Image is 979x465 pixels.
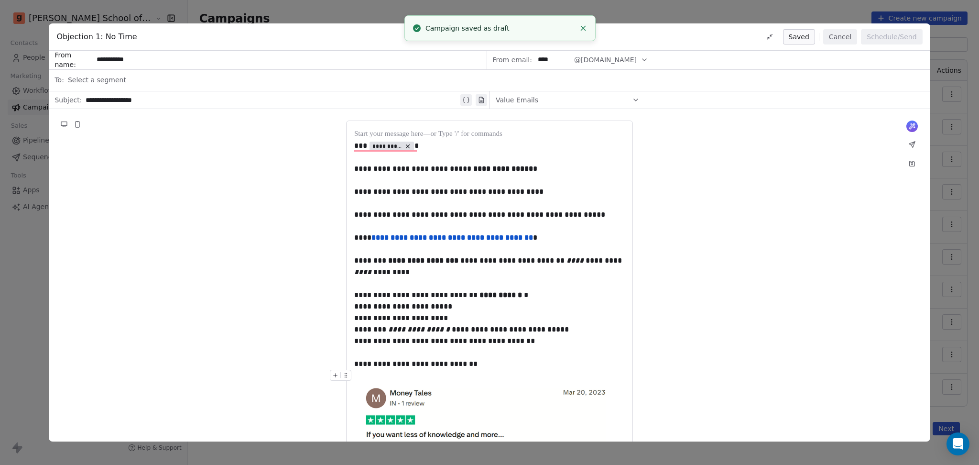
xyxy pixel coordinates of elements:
[54,75,64,85] span: To:
[496,95,538,105] span: Value Emails
[946,432,969,455] div: Open Intercom Messenger
[574,55,637,65] span: @[DOMAIN_NAME]
[68,75,126,85] span: Select a segment
[861,29,922,44] button: Schedule/Send
[577,22,589,34] button: Close toast
[493,55,532,65] span: From email:
[54,50,93,69] span: From name:
[54,95,82,108] span: Subject:
[783,29,815,44] button: Saved
[56,31,137,43] span: Objection 1: No Time
[425,23,575,33] div: Campaign saved as draft
[823,29,857,44] button: Cancel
